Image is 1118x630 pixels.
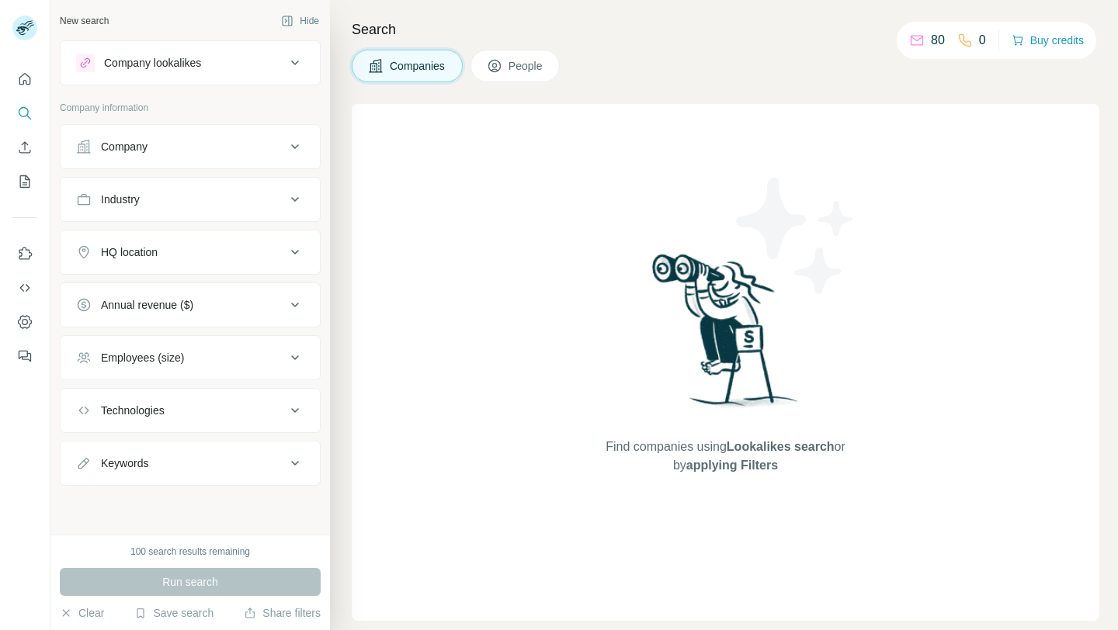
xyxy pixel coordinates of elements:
button: Feedback [12,342,37,370]
button: Use Surfe on LinkedIn [12,240,37,268]
img: Surfe Illustration - Stars [726,166,866,306]
p: Company information [60,101,321,115]
button: Employees (size) [61,339,320,376]
span: applying Filters [686,459,778,472]
div: Company lookalikes [104,55,201,71]
button: Share filters [244,605,321,621]
button: HQ location [61,234,320,271]
span: Lookalikes search [727,440,835,453]
button: Hide [270,9,330,33]
p: 0 [979,31,986,50]
button: Save search [134,605,214,621]
div: Company [101,139,148,154]
button: Enrich CSV [12,133,37,161]
button: Company lookalikes [61,44,320,81]
span: Companies [390,58,446,74]
button: Keywords [61,445,320,482]
div: Keywords [101,455,148,471]
button: Industry [61,181,320,218]
button: Buy credits [1012,29,1084,51]
button: Quick start [12,65,37,93]
button: Use Surfe API [12,274,37,302]
div: Employees (size) [101,350,184,365]
div: Technologies [101,403,165,418]
div: HQ location [101,244,158,260]
button: Dashboard [12,308,37,336]
div: New search [60,14,109,28]
span: People [509,58,544,74]
h4: Search [352,19,1099,40]
div: Annual revenue ($) [101,297,193,313]
button: Search [12,99,37,127]
button: My lists [12,168,37,196]
button: Clear [60,605,104,621]
div: 100 search results remaining [130,545,250,559]
button: Company [61,128,320,165]
span: Find companies using or by [601,438,849,475]
div: Industry [101,192,140,207]
button: Technologies [61,392,320,429]
p: 80 [931,31,945,50]
img: Surfe Illustration - Woman searching with binoculars [645,250,807,423]
button: Annual revenue ($) [61,286,320,324]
